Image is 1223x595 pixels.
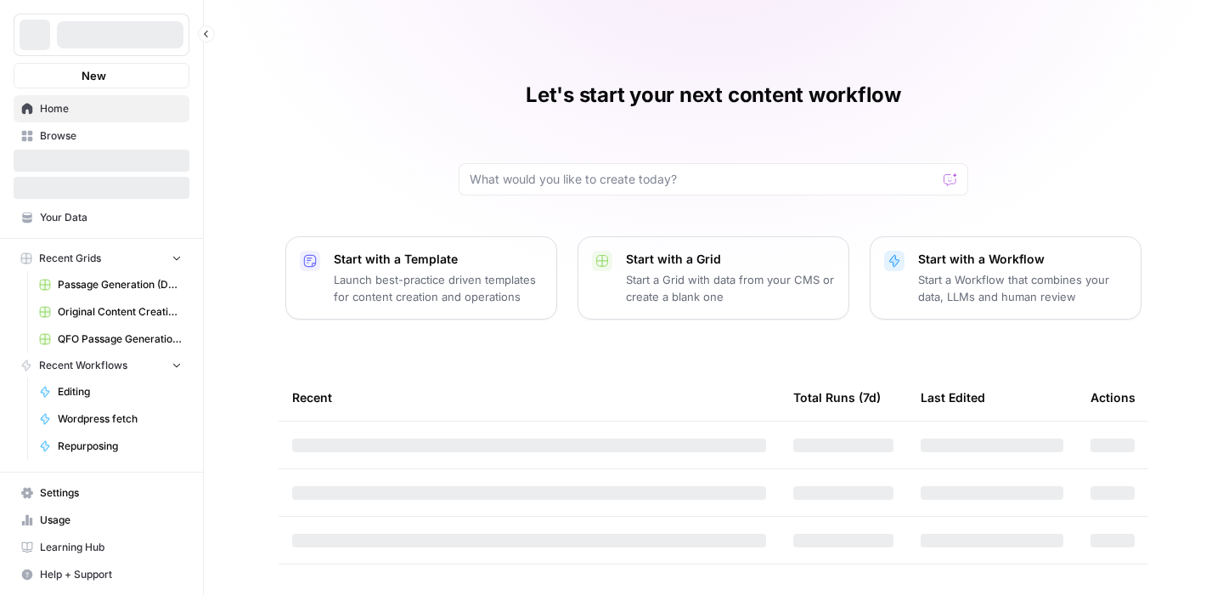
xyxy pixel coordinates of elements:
[31,271,189,298] a: Passage Generation (Deep Research) Grid
[526,82,901,109] h1: Let's start your next content workflow
[31,326,189,353] a: QFO Passage Generation Grid
[334,271,543,305] p: Launch best-practice driven templates for content creation and operations
[14,63,189,88] button: New
[470,171,937,188] input: What would you like to create today?
[40,540,182,555] span: Learning Hub
[578,236,849,320] button: Start with a GridStart a Grid with data from your CMS or create a blank one
[14,246,189,271] button: Recent Grids
[921,374,985,421] div: Last Edited
[14,122,189,150] a: Browse
[334,251,543,268] p: Start with a Template
[14,507,189,534] a: Usage
[31,433,189,460] a: Repurposing
[870,236,1141,320] button: Start with a WorkflowStart a Workflow that combines your data, LLMs and human review
[40,128,182,144] span: Browse
[39,358,127,373] span: Recent Workflows
[58,331,182,347] span: QFO Passage Generation Grid
[40,513,182,528] span: Usage
[14,353,189,378] button: Recent Workflows
[40,567,182,582] span: Help + Support
[626,251,835,268] p: Start with a Grid
[918,271,1127,305] p: Start a Workflow that combines your data, LLMs and human review
[918,251,1127,268] p: Start with a Workflow
[14,204,189,231] a: Your Data
[14,479,189,507] a: Settings
[40,210,182,225] span: Your Data
[58,277,182,292] span: Passage Generation (Deep Research) Grid
[14,534,189,561] a: Learning Hub
[793,374,881,421] div: Total Runs (7d)
[58,439,182,454] span: Repurposing
[39,251,101,266] span: Recent Grids
[14,561,189,588] button: Help + Support
[285,236,557,320] button: Start with a TemplateLaunch best-practice driven templates for content creation and operations
[31,405,189,433] a: Wordpress fetch
[58,384,182,399] span: Editing
[82,67,106,84] span: New
[58,411,182,427] span: Wordpress fetch
[58,304,182,320] span: Original Content Creation Grid
[1091,374,1136,421] div: Actions
[14,95,189,122] a: Home
[292,374,766,421] div: Recent
[626,271,835,305] p: Start a Grid with data from your CMS or create a blank one
[40,485,182,501] span: Settings
[31,298,189,326] a: Original Content Creation Grid
[40,101,182,116] span: Home
[31,378,189,405] a: Editing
